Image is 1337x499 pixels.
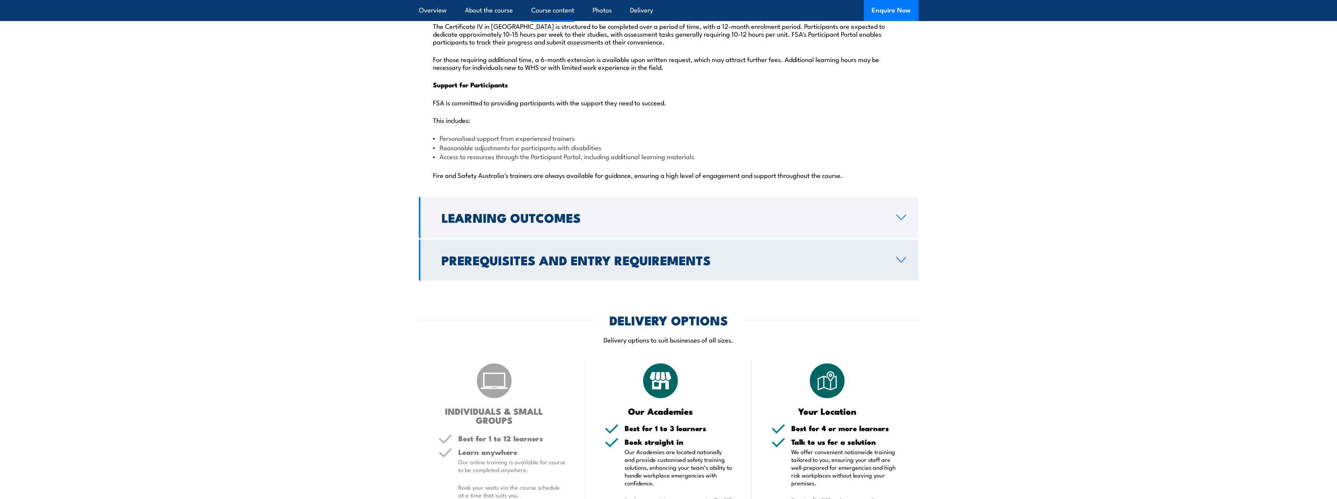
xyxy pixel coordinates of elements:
[433,80,508,90] strong: Support for Participants
[442,212,884,223] h2: Learning Outcomes
[419,335,919,344] p: Delivery options to suit businesses of all sizes.
[458,458,566,474] p: Our online training is available for course to be completed anywhere.
[605,407,717,416] h3: Our Academies
[433,143,904,152] li: Reasonable adjustments for participants with disabilities
[791,424,899,432] h5: Best for 4 or more learners
[433,55,904,71] p: For those requiring additional time, a 6-month extension is available upon written request, which...
[438,407,550,424] h3: INDIVIDUALS & SMALL GROUPS
[433,22,904,45] p: The Certificate IV in [GEOGRAPHIC_DATA] is structured to be completed over a period of time, with...
[458,448,566,456] h5: Learn anywhere
[791,438,899,446] h5: Talk to us for a solution
[442,254,884,265] h2: Prerequisites and Entry Requirements
[625,424,732,432] h5: Best for 1 to 3 learners
[458,435,566,442] h5: Best for 1 to 12 learners
[433,116,904,124] p: This includes:
[433,98,904,106] p: FSA is committed to providing participants with the support they need to succeed.
[458,483,566,499] p: Book your seats via the course schedule at a time that suits you.
[419,197,919,238] a: Learning Outcomes
[791,448,899,487] p: We offer convenient nationwide training tailored to you, ensuring your staff are well-prepared fo...
[433,152,904,161] li: Access to resources through the Participant Portal, including additional learning materials
[771,407,883,416] h3: Your Location
[609,314,728,325] h2: DELIVERY OPTIONS
[625,438,732,446] h5: Book straight in
[419,240,919,281] a: Prerequisites and Entry Requirements
[433,171,904,179] p: Fire and Safety Australia's trainers are always available for guidance, ensuring a high level of ...
[625,448,732,487] p: Our Academies are located nationally and provide customised safety training solutions, enhancing ...
[433,133,904,142] li: Personalised support from experienced trainers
